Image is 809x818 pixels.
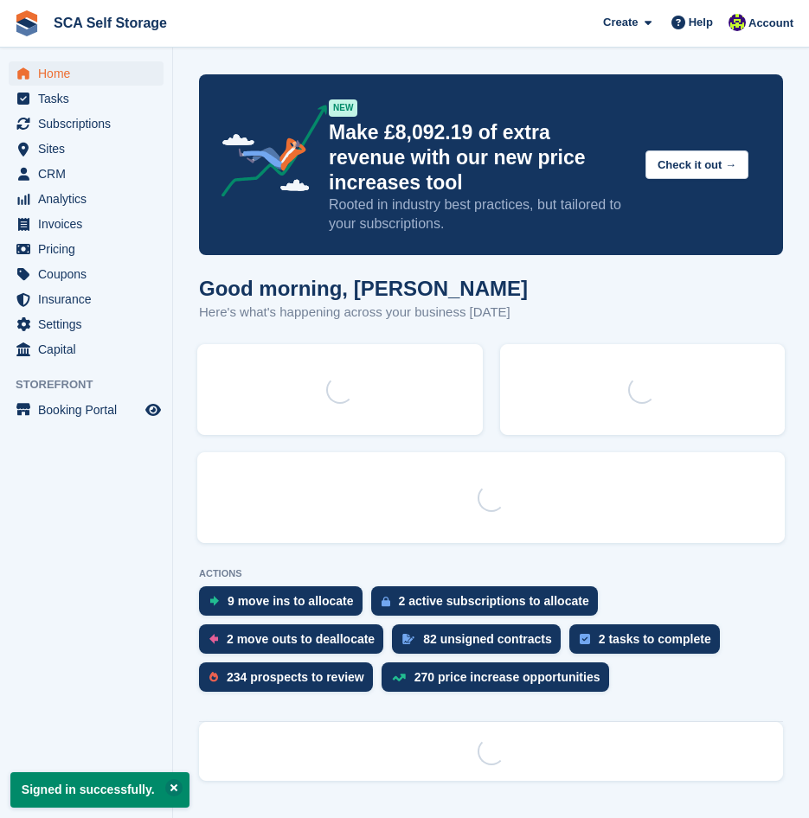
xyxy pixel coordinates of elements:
div: 2 active subscriptions to allocate [399,594,589,608]
div: 2 move outs to deallocate [227,632,375,646]
div: 2 tasks to complete [599,632,711,646]
img: move_outs_to_deallocate_icon-f764333ba52eb49d3ac5e1228854f67142a1ed5810a6f6cc68b1a99e826820c5.svg [209,634,218,644]
a: menu [9,162,164,186]
span: Subscriptions [38,112,142,136]
p: Make £8,092.19 of extra revenue with our new price increases tool [329,120,632,195]
a: menu [9,312,164,336]
img: move_ins_to_allocate_icon-fdf77a2bb77ea45bf5b3d319d69a93e2d87916cf1d5bf7949dd705db3b84f3ca.svg [209,596,219,606]
a: Preview store [143,399,164,420]
div: 234 prospects to review [227,670,364,684]
a: 9 move ins to allocate [199,586,371,624]
img: active_subscription_to_allocate_icon-d502201f5373d7db506a760aba3b589e785aa758c864c3986d89f69b8ff3... [382,596,390,607]
p: Here's what's happening across your business [DATE] [199,303,528,323]
span: Storefront [16,376,172,393]
a: menu [9,237,164,261]
a: menu [9,187,164,211]
a: menu [9,262,164,286]
div: NEW [329,99,357,117]
a: SCA Self Storage [47,9,174,37]
p: ACTIONS [199,568,783,579]
h1: Good morning, [PERSON_NAME] [199,277,528,300]
a: 234 prospects to review [199,662,382,700]
p: Signed in successfully. [10,772,189,808]
div: 9 move ins to allocate [228,594,354,608]
a: menu [9,287,164,311]
img: stora-icon-8386f47178a22dfd0bd8f6a31ec36ba5ce8667c1dd55bd0f319d3a0aa187defe.svg [14,10,40,36]
a: menu [9,61,164,86]
span: Booking Portal [38,398,142,422]
a: menu [9,398,164,422]
span: Tasks [38,86,142,111]
a: 270 price increase opportunities [382,662,618,700]
span: Settings [38,312,142,336]
p: Rooted in industry best practices, but tailored to your subscriptions. [329,195,632,233]
a: 2 move outs to deallocate [199,624,392,662]
a: menu [9,112,164,136]
span: Capital [38,337,142,361]
span: Sites [38,137,142,161]
span: Pricing [38,237,142,261]
div: 270 price increase opportunities [414,670,600,684]
a: 2 tasks to complete [569,624,729,662]
span: Coupons [38,262,142,286]
a: menu [9,337,164,361]
span: Home [38,61,142,86]
button: Check it out → [645,150,748,179]
img: price-adjustments-announcement-icon-8257ccfd72463d97f412b2fc003d46551f7dbcb40ab6d574587a9cd5c0d94... [207,105,328,203]
a: 82 unsigned contracts [392,624,569,662]
span: Create [603,14,638,31]
img: task-75834270c22a3079a89374b754ae025e5fb1db73e45f91037f5363f120a921f8.svg [580,634,590,644]
span: Analytics [38,187,142,211]
a: 2 active subscriptions to allocate [371,586,607,624]
div: 82 unsigned contracts [423,632,552,646]
a: menu [9,137,164,161]
a: menu [9,212,164,236]
a: menu [9,86,164,111]
span: Account [748,15,793,32]
img: price_increase_opportunities-93ffe204e8149a01c8c9dc8f82e8f89637d9d84a8eef4429ea346261dce0b2c0.svg [392,674,406,681]
span: Help [689,14,713,31]
img: Thomas Webb [729,14,746,31]
img: contract_signature_icon-13c848040528278c33f63329250d36e43548de30e8caae1d1a13099fd9432cc5.svg [402,634,414,644]
span: Insurance [38,287,142,311]
span: CRM [38,162,142,186]
img: prospect-51fa495bee0391a8d652442698ab0144808aea92771e9ea1ae160a38d050c398.svg [209,672,218,682]
span: Invoices [38,212,142,236]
